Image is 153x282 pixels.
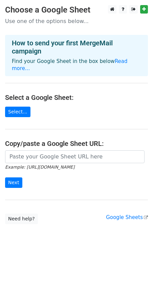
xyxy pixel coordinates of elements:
h4: How to send your first MergeMail campaign [12,39,141,55]
small: Example: [URL][DOMAIN_NAME] [5,165,74,170]
a: Need help? [5,214,38,224]
a: Select... [5,107,30,117]
h3: Choose a Google Sheet [5,5,148,15]
h4: Copy/paste a Google Sheet URL: [5,139,148,148]
p: Find your Google Sheet in the box below [12,58,141,72]
h4: Select a Google Sheet: [5,93,148,102]
a: Read more... [12,58,128,71]
input: Paste your Google Sheet URL here [5,150,145,163]
a: Google Sheets [106,214,148,220]
p: Use one of the options below... [5,18,148,25]
input: Next [5,177,22,188]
